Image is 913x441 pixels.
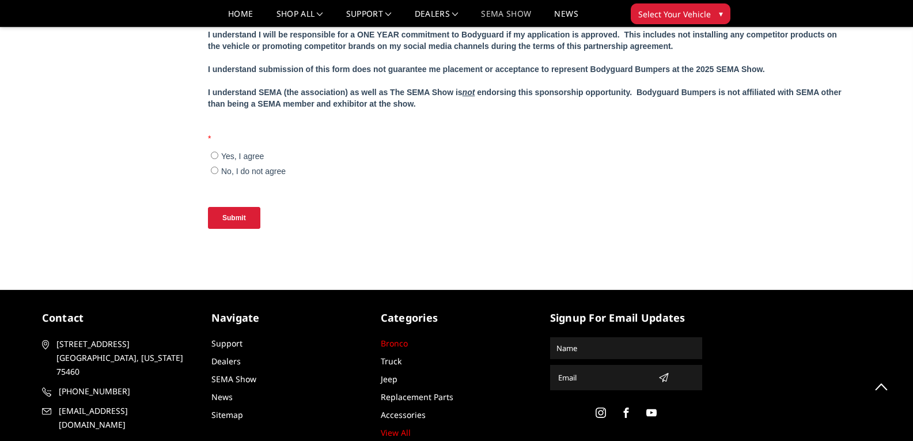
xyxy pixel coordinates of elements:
[211,356,241,367] a: Dealers
[415,10,459,27] a: Dealers
[42,385,194,398] a: [PHONE_NUMBER]
[381,338,408,349] a: Bronco
[554,368,654,387] input: Email
[631,3,730,24] button: Select Your Vehicle
[381,427,411,438] a: View All
[211,391,233,402] a: News
[228,10,253,27] a: Home
[481,10,531,27] a: SEMA Show
[381,374,397,385] a: Jeep
[59,404,192,432] span: [EMAIL_ADDRESS][DOMAIN_NAME]
[276,10,323,27] a: shop all
[381,391,453,402] a: Replacement Parts
[211,338,243,349] a: Support
[59,385,192,398] span: [PHONE_NUMBER]
[42,404,194,432] a: [EMAIL_ADDRESS][DOMAIN_NAME]
[867,372,896,401] a: Click to Top
[381,310,533,326] h5: Categories
[719,7,723,20] span: ▾
[638,8,711,20] span: Select Your Vehicle
[381,356,401,367] a: Truck
[381,409,426,420] a: Accessories
[346,10,392,27] a: Support
[211,310,363,326] h5: Navigate
[211,374,256,385] a: SEMA Show
[554,10,578,27] a: News
[42,310,194,326] h5: contact
[855,386,913,441] iframe: Chat Widget
[211,409,243,420] a: Sitemap
[550,310,702,326] h5: signup for email updates
[552,339,700,357] input: Name
[56,337,190,379] span: [STREET_ADDRESS] [GEOGRAPHIC_DATA], [US_STATE] 75460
